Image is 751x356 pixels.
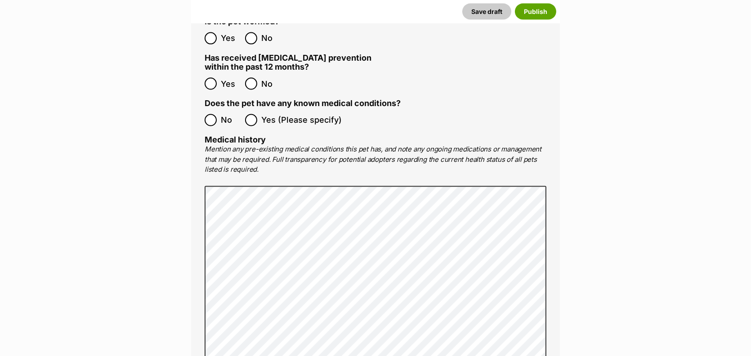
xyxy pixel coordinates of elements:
label: Medical history [205,135,266,144]
span: Yes [221,78,241,90]
p: Mention any pre-existing medical conditions this pet has, and note any ongoing medications or man... [205,144,546,175]
label: Does the pet have any known medical conditions? [205,99,401,108]
span: No [261,32,281,44]
span: Yes [221,32,241,44]
label: Has received [MEDICAL_DATA] prevention within the past 12 months? [205,53,375,72]
button: Save draft [462,3,511,19]
button: Publish [515,3,556,19]
span: No [261,78,281,90]
span: No [221,114,241,126]
span: Yes (Please specify) [261,114,342,126]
